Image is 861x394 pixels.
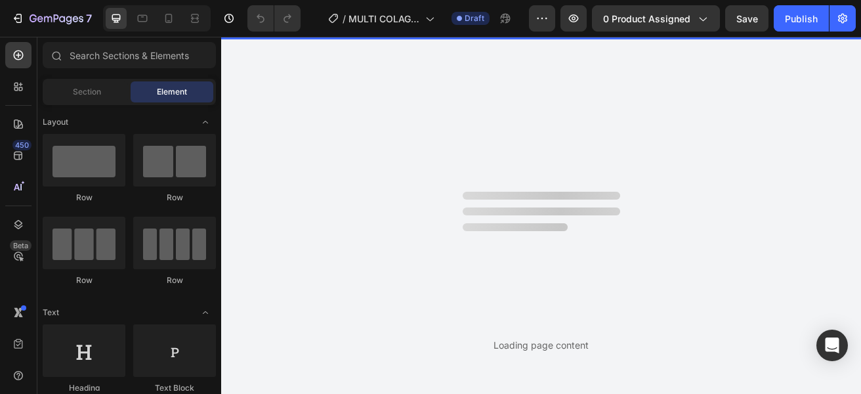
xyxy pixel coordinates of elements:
input: Search Sections & Elements [43,42,216,68]
div: Open Intercom Messenger [816,330,848,361]
span: Section [73,86,101,98]
span: 0 product assigned [603,12,690,26]
span: Toggle open [195,112,216,133]
span: Toggle open [195,302,216,323]
div: Beta [10,240,31,251]
div: Row [133,192,216,204]
button: 0 product assigned [592,5,720,32]
button: 7 [5,5,98,32]
div: Row [133,274,216,286]
span: / [343,12,346,26]
div: Row [43,192,125,204]
div: Heading [43,382,125,394]
div: Publish [785,12,818,26]
span: Text [43,307,59,318]
span: Draft [465,12,484,24]
button: Publish [774,5,829,32]
span: Save [736,13,758,24]
button: Save [725,5,768,32]
div: Text Block [133,382,216,394]
div: Undo/Redo [247,5,301,32]
div: Loading page content [493,338,589,352]
span: MULTI COLAGENO PEPTIDES [348,12,420,26]
div: 450 [12,140,31,150]
p: 7 [86,11,92,26]
span: Element [157,86,187,98]
span: Layout [43,116,68,128]
div: Row [43,274,125,286]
